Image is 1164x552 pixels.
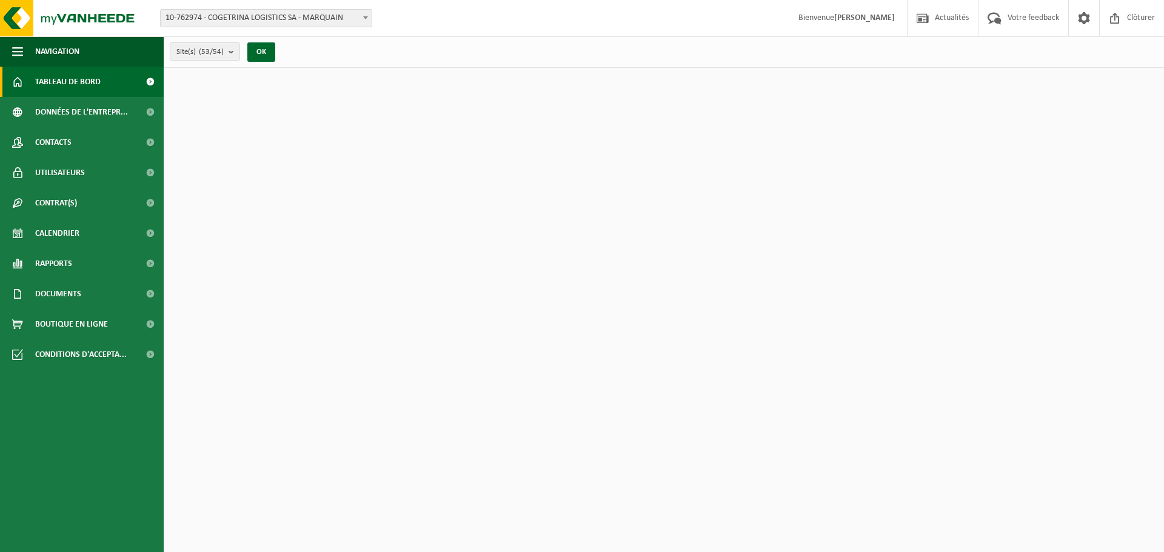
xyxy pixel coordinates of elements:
button: Site(s)(53/54) [170,42,240,61]
span: Contrat(s) [35,188,77,218]
span: Site(s) [176,43,224,61]
span: 10-762974 - COGETRINA LOGISTICS SA - MARQUAIN [160,9,372,27]
span: Calendrier [35,218,79,248]
span: Boutique en ligne [35,309,108,339]
span: Tableau de bord [35,67,101,97]
span: Utilisateurs [35,158,85,188]
span: Données de l'entrepr... [35,97,128,127]
button: OK [247,42,275,62]
span: 10-762974 - COGETRINA LOGISTICS SA - MARQUAIN [161,10,372,27]
span: Contacts [35,127,72,158]
span: Conditions d'accepta... [35,339,127,370]
strong: [PERSON_NAME] [834,13,895,22]
count: (53/54) [199,48,224,56]
span: Navigation [35,36,79,67]
span: Documents [35,279,81,309]
span: Rapports [35,248,72,279]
